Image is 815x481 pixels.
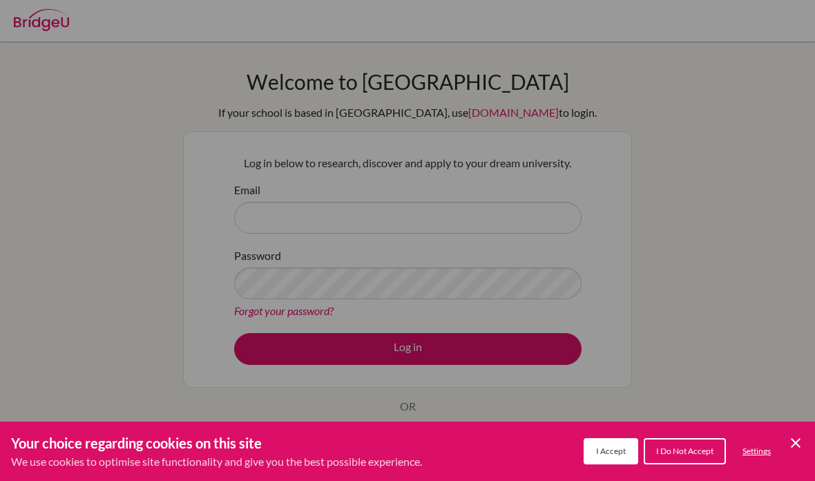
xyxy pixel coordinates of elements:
[644,438,726,464] button: I Do Not Accept
[11,453,422,470] p: We use cookies to optimise site functionality and give you the best possible experience.
[742,446,771,456] span: Settings
[787,435,804,451] button: Save and close
[584,438,638,464] button: I Accept
[656,446,713,456] span: I Do Not Accept
[11,433,422,453] h3: Your choice regarding cookies on this site
[596,446,626,456] span: I Accept
[731,440,782,463] button: Settings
